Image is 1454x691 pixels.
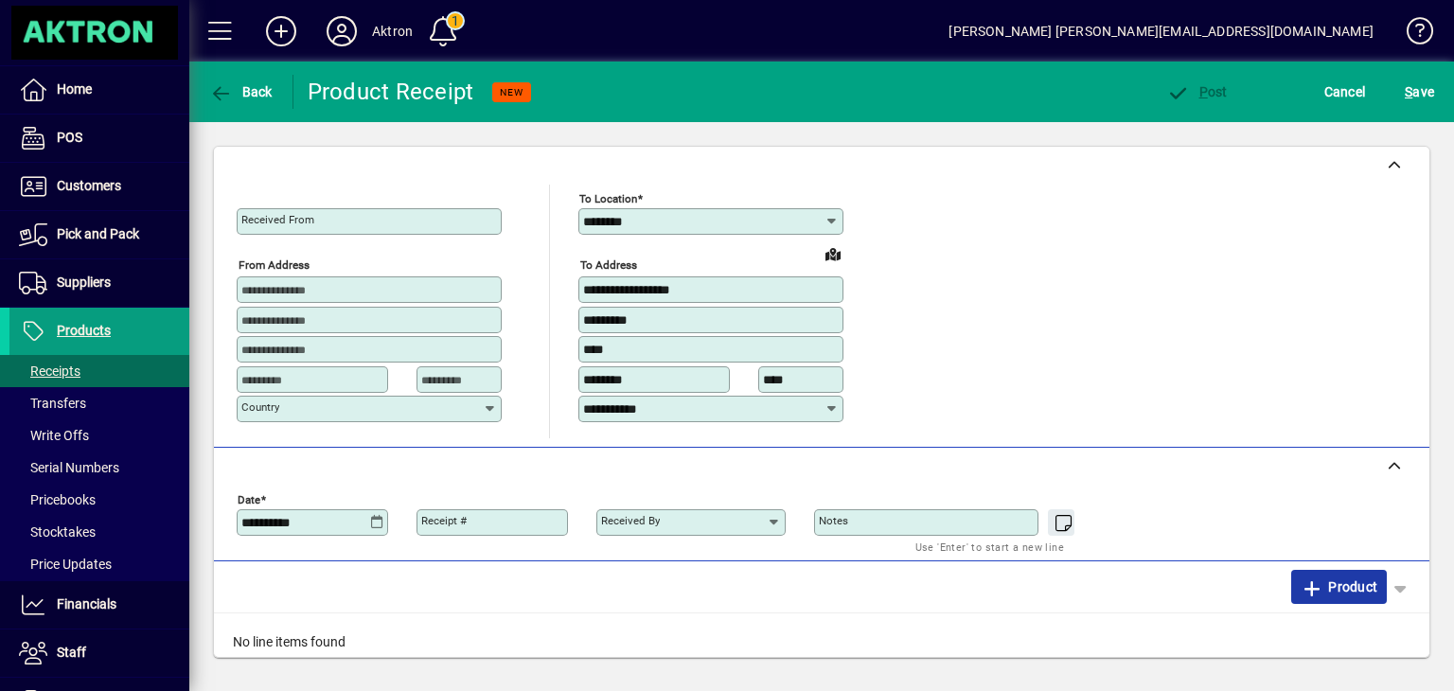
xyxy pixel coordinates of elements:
[19,492,96,507] span: Pricebooks
[19,363,80,379] span: Receipts
[57,596,116,611] span: Financials
[19,460,119,475] span: Serial Numbers
[1161,75,1232,109] button: Post
[204,75,277,109] button: Back
[19,557,112,572] span: Price Updates
[1166,84,1228,99] span: ost
[57,275,111,290] span: Suppliers
[9,66,189,114] a: Home
[9,548,189,580] a: Price Updates
[9,259,189,307] a: Suppliers
[9,163,189,210] a: Customers
[9,581,189,629] a: Financials
[19,524,96,540] span: Stocktakes
[209,84,273,99] span: Back
[915,536,1064,558] mat-hint: Use 'Enter' to start a new line
[1291,570,1387,604] button: Product
[308,77,474,107] div: Product Receipt
[189,75,293,109] app-page-header-button: Back
[818,239,848,269] a: View on map
[57,226,139,241] span: Pick and Pack
[57,645,86,660] span: Staff
[1320,75,1371,109] button: Cancel
[9,387,189,419] a: Transfers
[601,514,660,527] mat-label: Received by
[251,14,311,48] button: Add
[9,484,189,516] a: Pricebooks
[9,211,189,258] a: Pick and Pack
[57,130,82,145] span: POS
[311,14,372,48] button: Profile
[9,452,189,484] a: Serial Numbers
[9,355,189,387] a: Receipts
[57,323,111,338] span: Products
[19,396,86,411] span: Transfers
[241,213,314,226] mat-label: Received From
[241,400,279,414] mat-label: Country
[57,81,92,97] span: Home
[1324,77,1366,107] span: Cancel
[500,86,523,98] span: NEW
[819,514,848,527] mat-label: Notes
[57,178,121,193] span: Customers
[372,16,413,46] div: Aktron
[1301,572,1377,602] span: Product
[238,492,260,505] mat-label: Date
[1392,4,1430,65] a: Knowledge Base
[421,514,467,527] mat-label: Receipt #
[1199,84,1208,99] span: P
[9,629,189,677] a: Staff
[19,428,89,443] span: Write Offs
[9,516,189,548] a: Stocktakes
[579,192,637,205] mat-label: To location
[1400,75,1439,109] button: Save
[9,115,189,162] a: POS
[9,419,189,452] a: Write Offs
[1405,84,1412,99] span: S
[949,16,1374,46] div: [PERSON_NAME] [PERSON_NAME][EMAIL_ADDRESS][DOMAIN_NAME]
[214,613,1429,671] div: No line items found
[1405,77,1434,107] span: ave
